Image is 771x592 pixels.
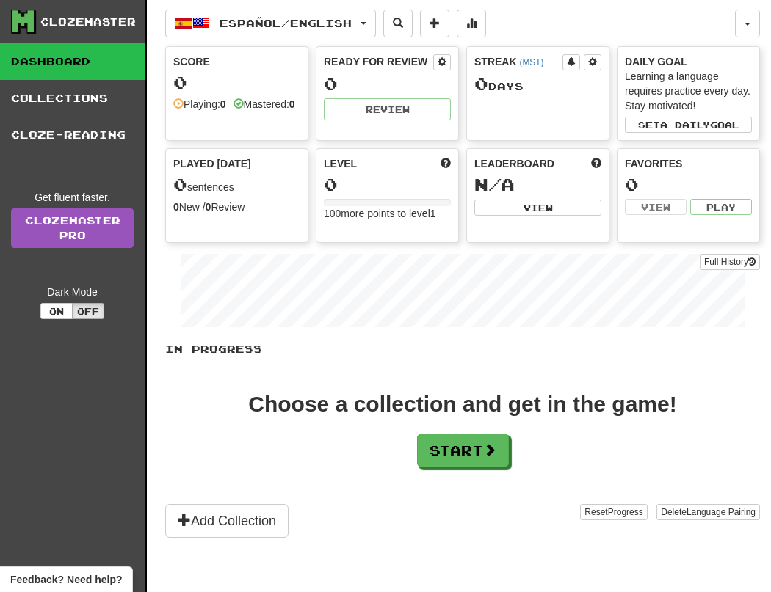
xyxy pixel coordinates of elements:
button: Seta dailygoal [625,117,752,133]
div: Favorites [625,156,752,171]
button: View [625,199,687,215]
a: (MST) [519,57,543,67]
p: In Progress [165,342,760,357]
div: Daily Goal [625,54,752,69]
button: Play [690,199,752,215]
button: Add sentence to collection [420,10,449,37]
div: Day s [474,75,601,94]
div: Choose a collection and get in the game! [248,393,676,415]
span: Language Pairing [687,507,756,517]
div: 0 [324,175,451,194]
div: 0 [625,175,752,194]
button: ResetProgress [580,504,647,520]
div: Clozemaster [40,15,136,29]
div: 0 [324,75,451,93]
div: Get fluent faster. [11,190,134,205]
span: a daily [660,120,710,130]
div: 100 more points to level 1 [324,206,451,221]
strong: 0 [173,201,179,213]
span: Level [324,156,357,171]
button: More stats [457,10,486,37]
button: Review [324,98,451,120]
button: Off [72,303,104,319]
button: Add Collection [165,504,289,538]
button: Español/English [165,10,376,37]
button: Full History [700,254,760,270]
div: Playing: [173,97,226,112]
button: Search sentences [383,10,413,37]
a: ClozemasterPro [11,208,134,248]
span: Open feedback widget [10,572,122,587]
button: Start [417,434,509,467]
strong: 0 [206,201,211,213]
button: View [474,200,601,216]
button: DeleteLanguage Pairing [656,504,760,520]
strong: 0 [220,98,226,110]
span: Progress [608,507,643,517]
strong: 0 [289,98,295,110]
span: This week in points, UTC [591,156,601,171]
span: Leaderboard [474,156,554,171]
div: Streak [474,54,562,69]
div: 0 [173,73,300,92]
div: New / Review [173,200,300,214]
span: Español / English [220,17,352,29]
div: Mastered: [234,97,295,112]
span: Score more points to level up [441,156,451,171]
div: Learning a language requires practice every day. Stay motivated! [625,69,752,113]
div: sentences [173,175,300,194]
div: Ready for Review [324,54,433,69]
div: Score [173,54,300,69]
span: 0 [474,73,488,94]
div: Dark Mode [11,285,134,299]
span: 0 [173,174,187,194]
button: On [40,303,73,319]
span: Played [DATE] [173,156,251,171]
span: N/A [474,174,515,194]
